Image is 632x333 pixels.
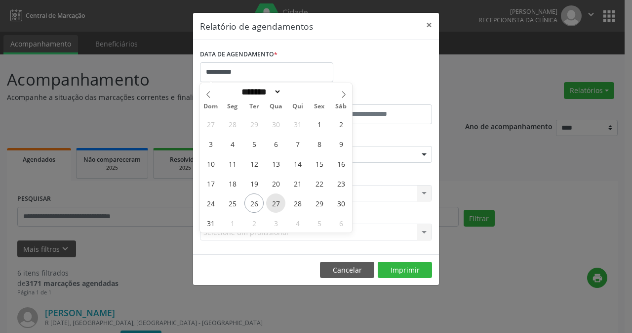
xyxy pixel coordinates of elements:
[309,103,330,110] span: Sex
[331,114,351,134] span: Agosto 2, 2025
[200,20,313,33] h5: Relatório de agendamentos
[266,114,285,134] span: Julho 30, 2025
[288,134,307,153] span: Agosto 7, 2025
[244,154,264,173] span: Agosto 12, 2025
[244,213,264,233] span: Setembro 2, 2025
[265,103,287,110] span: Qua
[288,193,307,213] span: Agosto 28, 2025
[266,193,285,213] span: Agosto 27, 2025
[244,114,264,134] span: Julho 29, 2025
[244,193,264,213] span: Agosto 26, 2025
[223,174,242,193] span: Agosto 18, 2025
[201,193,220,213] span: Agosto 24, 2025
[200,47,277,62] label: DATA DE AGENDAMENTO
[243,103,265,110] span: Ter
[419,13,439,37] button: Close
[331,154,351,173] span: Agosto 16, 2025
[331,213,351,233] span: Setembro 6, 2025
[310,213,329,233] span: Setembro 5, 2025
[330,103,352,110] span: Sáb
[287,103,309,110] span: Qui
[222,103,243,110] span: Seg
[201,134,220,153] span: Agosto 3, 2025
[266,213,285,233] span: Setembro 3, 2025
[201,154,220,173] span: Agosto 10, 2025
[378,262,432,279] button: Imprimir
[331,134,351,153] span: Agosto 9, 2025
[223,134,242,153] span: Agosto 4, 2025
[201,174,220,193] span: Agosto 17, 2025
[331,174,351,193] span: Agosto 23, 2025
[281,87,314,97] input: Year
[310,134,329,153] span: Agosto 8, 2025
[266,174,285,193] span: Agosto 20, 2025
[244,174,264,193] span: Agosto 19, 2025
[318,89,432,104] label: ATÉ
[310,114,329,134] span: Agosto 1, 2025
[238,87,281,97] select: Month
[288,114,307,134] span: Julho 31, 2025
[201,114,220,134] span: Julho 27, 2025
[223,114,242,134] span: Julho 28, 2025
[266,134,285,153] span: Agosto 6, 2025
[310,154,329,173] span: Agosto 15, 2025
[288,154,307,173] span: Agosto 14, 2025
[223,154,242,173] span: Agosto 11, 2025
[200,103,222,110] span: Dom
[223,193,242,213] span: Agosto 25, 2025
[201,213,220,233] span: Agosto 31, 2025
[320,262,374,279] button: Cancelar
[244,134,264,153] span: Agosto 5, 2025
[288,174,307,193] span: Agosto 21, 2025
[223,213,242,233] span: Setembro 1, 2025
[266,154,285,173] span: Agosto 13, 2025
[288,213,307,233] span: Setembro 4, 2025
[310,174,329,193] span: Agosto 22, 2025
[331,193,351,213] span: Agosto 30, 2025
[310,193,329,213] span: Agosto 29, 2025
